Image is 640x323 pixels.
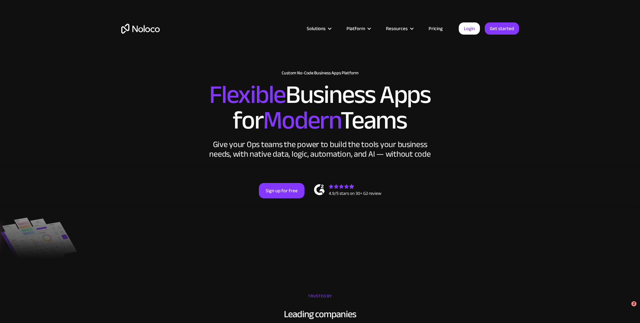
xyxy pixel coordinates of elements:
[421,24,451,33] a: Pricing
[259,183,304,198] a: Sign up for free
[121,82,519,133] h2: Business Apps for Teams
[121,70,519,76] h1: Custom No-Code Business Apps Platform
[121,24,160,34] a: home
[618,301,634,317] iframe: Intercom live chat
[346,24,365,33] div: Platform
[386,24,408,33] div: Resources
[307,24,326,33] div: Solutions
[378,24,421,33] div: Resources
[299,24,338,33] div: Solutions
[485,22,519,35] a: Get started
[459,22,480,35] a: Login
[263,96,340,144] span: Modern
[338,24,378,33] div: Platform
[209,71,286,119] span: Flexible
[208,140,432,159] div: Give your Ops teams the power to build the tools your business needs, with native data, logic, au...
[631,301,636,306] span: 2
